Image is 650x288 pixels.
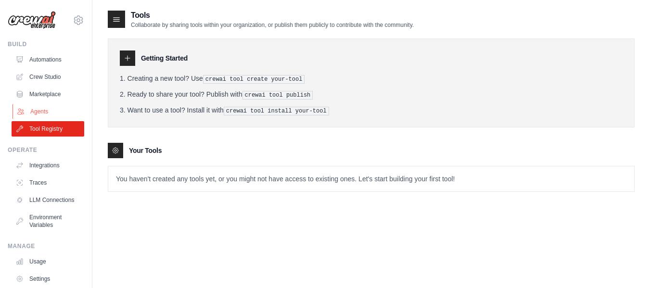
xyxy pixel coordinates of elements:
[203,75,305,84] pre: crewai tool create your-tool
[8,11,56,29] img: Logo
[141,53,188,63] h3: Getting Started
[242,91,313,100] pre: crewai tool publish
[120,105,623,115] li: Want to use a tool? Install it with
[12,158,84,173] a: Integrations
[129,146,162,155] h3: Your Tools
[120,89,623,100] li: Ready to share your tool? Publish with
[12,121,84,137] a: Tool Registry
[13,104,85,119] a: Agents
[12,210,84,233] a: Environment Variables
[120,74,623,84] li: Creating a new tool? Use
[12,52,84,67] a: Automations
[8,242,84,250] div: Manage
[12,192,84,208] a: LLM Connections
[12,175,84,190] a: Traces
[12,254,84,269] a: Usage
[8,146,84,154] div: Operate
[108,166,634,191] p: You haven't created any tools yet, or you might not have access to existing ones. Let's start bui...
[224,107,329,115] pre: crewai tool install your-tool
[131,21,414,29] p: Collaborate by sharing tools within your organization, or publish them publicly to contribute wit...
[12,271,84,287] a: Settings
[12,87,84,102] a: Marketplace
[12,69,84,85] a: Crew Studio
[131,10,414,21] h2: Tools
[8,40,84,48] div: Build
